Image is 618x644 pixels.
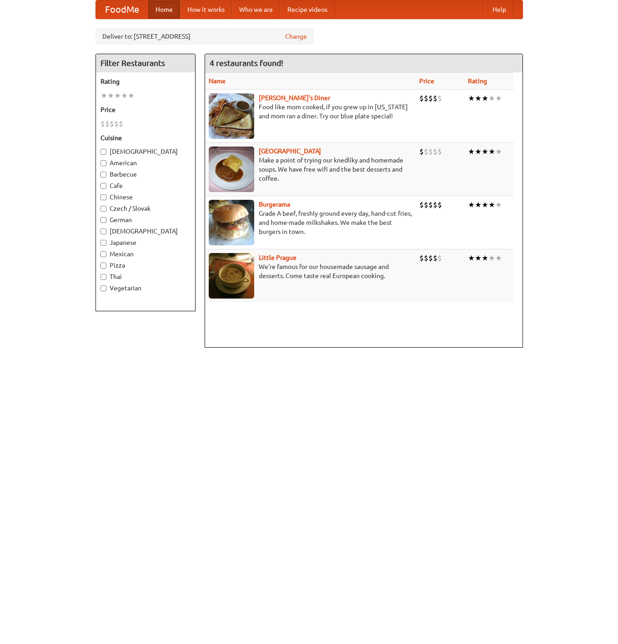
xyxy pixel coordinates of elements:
[100,133,191,142] h5: Cuisine
[100,77,191,86] h5: Rating
[259,94,330,101] a: [PERSON_NAME]'s Diner
[495,147,502,157] li: ★
[428,147,433,157] li: $
[209,156,412,183] p: Make a point of trying our knedlíky and homemade soups. We have free wifi and the best desserts a...
[259,147,321,155] a: [GEOGRAPHIC_DATA]
[100,91,107,101] li: ★
[482,200,488,210] li: ★
[495,200,502,210] li: ★
[100,149,106,155] input: [DEMOGRAPHIC_DATA]
[209,209,412,236] p: Grade A beef, freshly ground every day, hand-cut fries, and home-made milkshakes. We make the bes...
[488,147,495,157] li: ★
[209,200,254,245] img: burgerama.jpg
[488,93,495,103] li: ★
[100,240,106,246] input: Japanese
[100,284,191,293] label: Vegetarian
[482,147,488,157] li: ★
[468,93,475,103] li: ★
[209,93,254,139] img: sallys.jpg
[437,93,442,103] li: $
[100,204,191,213] label: Czech / Slovak
[433,93,437,103] li: $
[100,119,105,129] li: $
[424,93,428,103] li: $
[100,249,191,259] label: Mexican
[437,147,442,157] li: $
[119,119,123,129] li: $
[285,32,307,41] a: Change
[107,91,114,101] li: ★
[495,253,502,263] li: ★
[100,160,106,166] input: American
[437,200,442,210] li: $
[100,193,191,202] label: Chinese
[100,272,191,281] label: Thai
[100,215,191,224] label: German
[488,200,495,210] li: ★
[100,206,106,212] input: Czech / Slovak
[419,147,424,157] li: $
[100,105,191,114] h5: Price
[433,253,437,263] li: $
[468,200,475,210] li: ★
[100,147,191,156] label: [DEMOGRAPHIC_DATA]
[232,0,280,19] a: Who we are
[100,158,191,167] label: American
[100,172,106,177] input: Barbecue
[424,200,428,210] li: $
[110,119,114,129] li: $
[475,147,482,157] li: ★
[259,201,290,208] a: Burgerama
[428,253,433,263] li: $
[475,253,482,263] li: ★
[121,91,128,101] li: ★
[419,253,424,263] li: $
[424,253,428,263] li: $
[100,263,106,269] input: Pizza
[428,200,433,210] li: $
[100,251,106,257] input: Mexican
[96,0,148,19] a: FoodMe
[100,261,191,270] label: Pizza
[209,262,412,280] p: We're famous for our housemade sausage and desserts. Come taste real European cooking.
[468,253,475,263] li: ★
[100,274,106,280] input: Thai
[100,183,106,189] input: Cafe
[433,147,437,157] li: $
[482,93,488,103] li: ★
[114,91,121,101] li: ★
[210,59,283,67] ng-pluralize: 4 restaurants found!
[475,93,482,103] li: ★
[209,77,226,85] a: Name
[437,253,442,263] li: $
[428,93,433,103] li: $
[209,102,412,121] p: Food like mom cooked, if you grew up in [US_STATE] and mom ran a diner. Try our blue plate special!
[419,200,424,210] li: $
[259,254,296,261] a: Little Prague
[95,28,314,45] div: Deliver to: [STREET_ADDRESS]
[482,253,488,263] li: ★
[100,238,191,247] label: Japanese
[209,147,254,192] img: czechpoint.jpg
[114,119,119,129] li: $
[209,253,254,299] img: littleprague.jpg
[424,147,428,157] li: $
[100,285,106,291] input: Vegetarian
[128,91,135,101] li: ★
[468,147,475,157] li: ★
[96,54,195,72] h4: Filter Restaurants
[105,119,110,129] li: $
[148,0,180,19] a: Home
[433,200,437,210] li: $
[485,0,513,19] a: Help
[475,200,482,210] li: ★
[100,181,191,190] label: Cafe
[495,93,502,103] li: ★
[100,170,191,179] label: Barbecue
[468,77,487,85] a: Rating
[419,93,424,103] li: $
